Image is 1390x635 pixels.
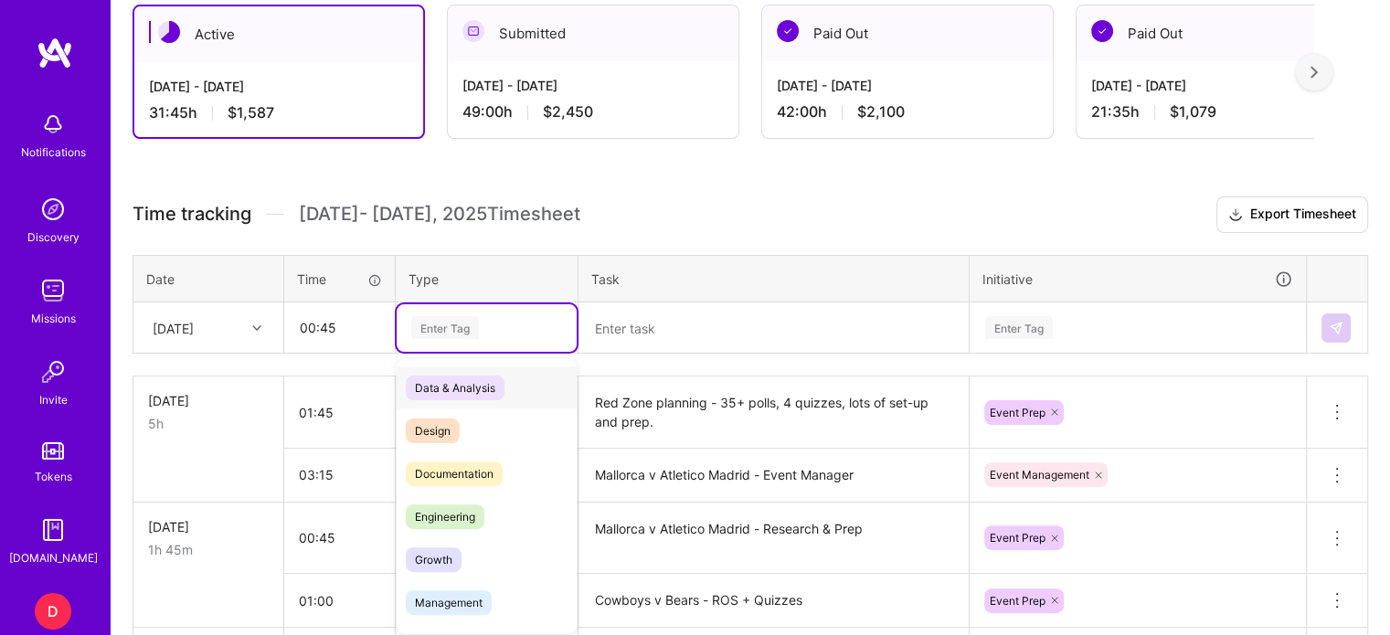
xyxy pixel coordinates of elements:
div: Notifications [21,143,86,162]
img: tokens [42,442,64,460]
div: [DATE] [148,391,269,410]
div: D [35,593,71,630]
div: [DATE] - [DATE] [777,76,1038,95]
textarea: Cowboys v Bears - ROS + Quizzes [580,576,967,626]
div: 21:35 h [1091,102,1353,122]
span: Documentation [406,461,503,486]
div: Missions [31,309,76,328]
img: guide book [35,512,71,548]
div: Enter Tag [411,313,479,342]
th: Date [133,255,284,302]
span: Management [406,590,492,615]
span: $1,587 [228,103,274,122]
img: Submit [1329,321,1343,335]
div: Enter Tag [985,313,1053,342]
span: Event Prep [990,594,1045,608]
span: Engineering [406,504,484,529]
div: Discovery [27,228,80,247]
span: $2,100 [857,102,905,122]
img: logo [37,37,73,69]
img: Invite [35,354,71,390]
img: Submitted [462,20,484,42]
input: HH:MM [284,450,395,499]
span: Event Prep [990,531,1045,545]
div: Initiative [982,269,1293,290]
input: HH:MM [284,577,395,625]
span: Event Prep [990,406,1045,419]
img: Paid Out [1091,20,1113,42]
div: [DATE] [153,318,194,337]
th: Task [578,255,970,302]
textarea: Red Zone planning - 35+ polls, 4 quizzes, lots of set-up and prep. [580,378,967,447]
div: [DOMAIN_NAME] [9,548,98,567]
span: Design [406,418,460,443]
div: [DATE] [148,517,269,536]
div: Submitted [448,5,738,61]
textarea: Mallorca v Atletico Madrid - Research & Prep [580,504,967,573]
img: Paid Out [777,20,799,42]
div: [DATE] - [DATE] [149,77,409,96]
th: Type [396,255,578,302]
span: [DATE] - [DATE] , 2025 Timesheet [299,203,580,226]
div: Time [297,270,382,289]
div: [DATE] - [DATE] [462,76,724,95]
textarea: Mallorca v Atletico Madrid - Event Manager [580,450,967,501]
img: discovery [35,191,71,228]
input: HH:MM [284,388,395,437]
div: 1h 45m [148,540,269,559]
img: right [1310,66,1318,79]
input: HH:MM [284,513,395,562]
span: Data & Analysis [406,376,504,400]
span: Growth [406,547,462,572]
a: D [30,593,76,630]
span: Event Management [990,468,1089,482]
div: 31:45 h [149,103,409,122]
input: HH:MM [285,303,394,352]
div: [DATE] - [DATE] [1091,76,1353,95]
i: icon Chevron [252,323,261,333]
div: Paid Out [762,5,1053,61]
div: 5h [148,414,269,433]
img: teamwork [35,272,71,309]
div: Paid Out [1077,5,1367,61]
span: $2,450 [543,102,593,122]
div: 42:00 h [777,102,1038,122]
img: Active [158,21,180,43]
button: Export Timesheet [1216,196,1368,233]
div: Active [134,6,423,62]
div: Tokens [35,467,72,486]
div: 49:00 h [462,102,724,122]
span: Time tracking [133,203,251,226]
i: icon Download [1228,206,1243,225]
img: bell [35,106,71,143]
span: $1,079 [1170,102,1216,122]
div: Invite [39,390,68,409]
